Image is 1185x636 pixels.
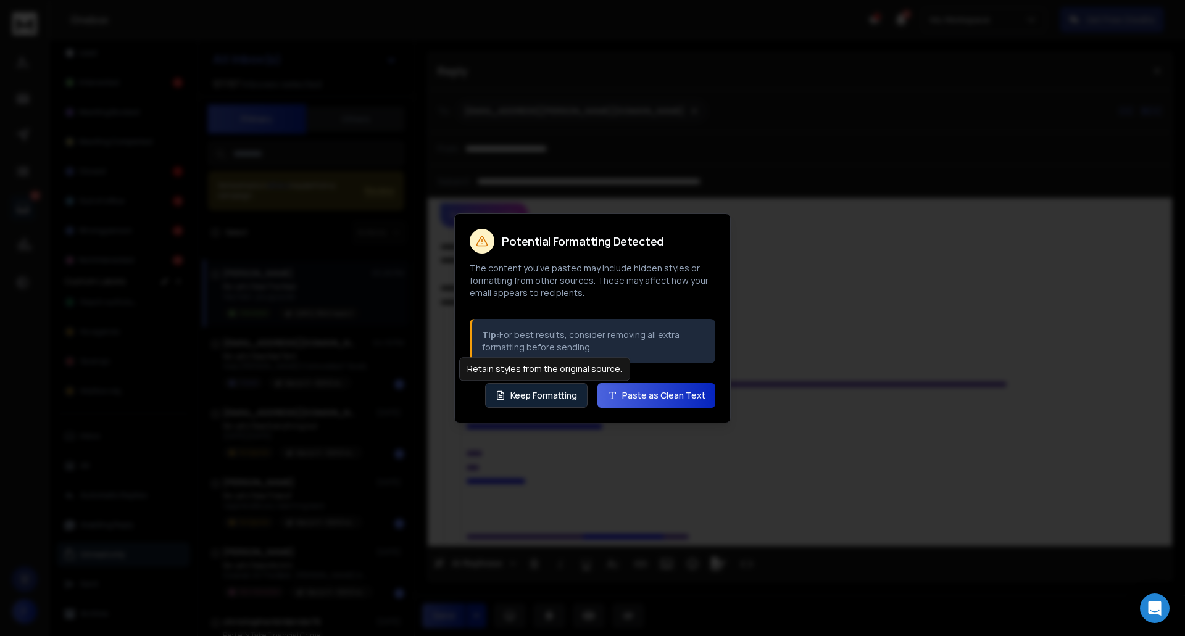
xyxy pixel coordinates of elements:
div: Retain styles from the original source. [459,357,630,381]
button: Keep Formatting [485,383,588,408]
p: The content you've pasted may include hidden styles or formatting from other sources. These may a... [470,262,715,299]
div: Open Intercom Messenger [1140,593,1170,623]
button: Paste as Clean Text [597,383,715,408]
p: For best results, consider removing all extra formatting before sending. [482,329,705,353]
strong: Tip: [482,329,499,341]
h2: Potential Formatting Detected [502,236,663,247]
